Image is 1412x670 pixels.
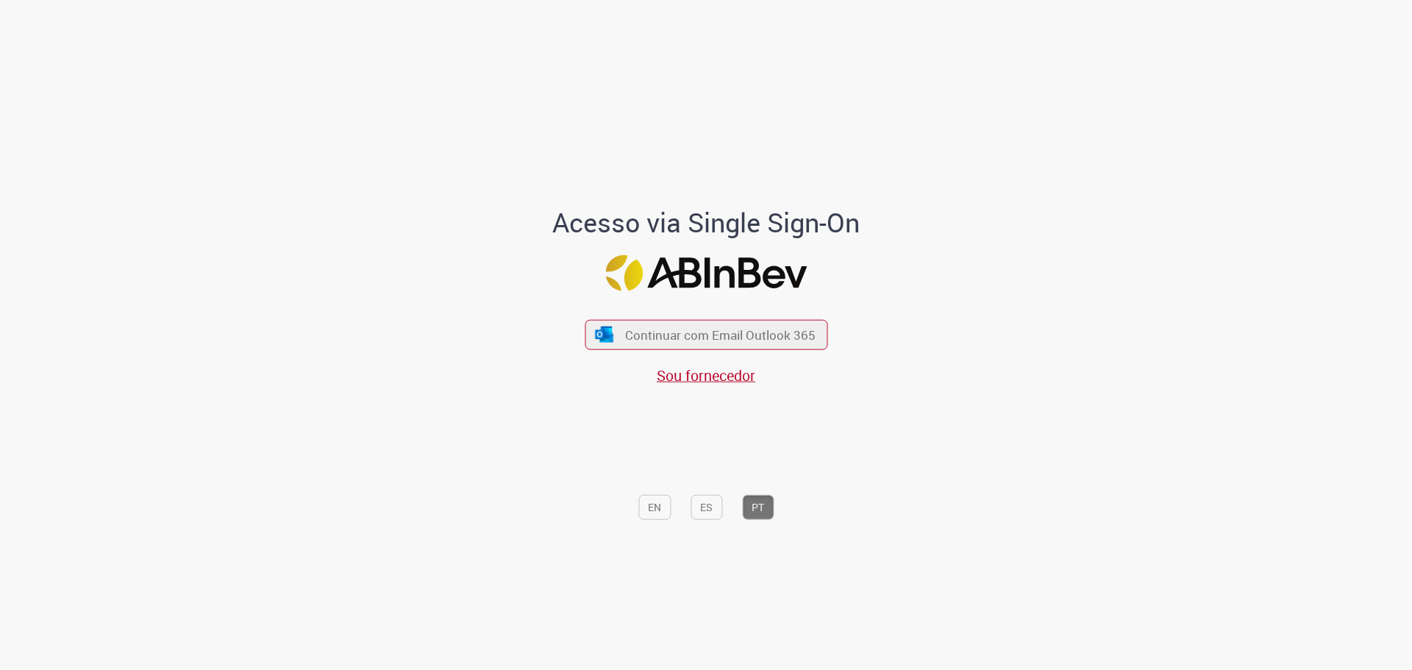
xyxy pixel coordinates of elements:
button: PT [742,494,774,519]
button: EN [638,494,671,519]
button: ES [691,494,722,519]
a: Sou fornecedor [657,366,755,385]
img: Logo ABInBev [605,254,807,291]
img: ícone Azure/Microsoft 360 [594,327,615,342]
span: Continuar com Email Outlook 365 [625,327,816,343]
h1: Acesso via Single Sign-On [502,208,910,238]
button: ícone Azure/Microsoft 360 Continuar com Email Outlook 365 [585,319,827,349]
